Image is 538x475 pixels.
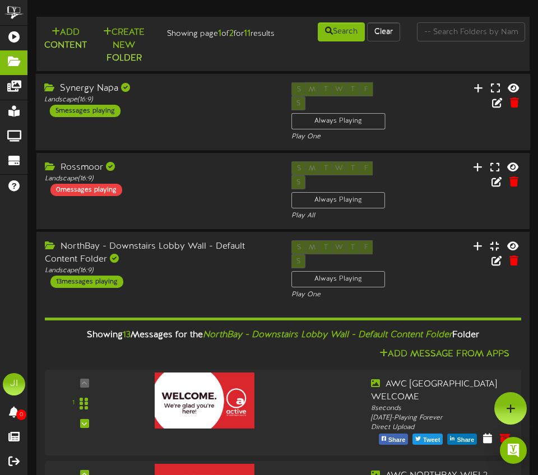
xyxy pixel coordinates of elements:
div: Always Playing [291,192,385,208]
button: Create New Folder [99,26,150,66]
i: NorthBay - Downstairs Lobby Wall - Default Content Folder [203,330,452,340]
div: Synergy Napa [44,82,275,95]
div: Landscape ( 16:9 ) [45,174,275,184]
div: 0 messages playing [50,184,122,196]
div: Showing page of for results [158,21,284,40]
button: Share [379,434,409,445]
span: Share [386,434,408,446]
div: Play One [291,132,357,142]
strong: 11 [244,29,251,39]
button: Add Content [41,26,90,53]
div: Showing Messages for the Folder [36,323,530,347]
div: AWC [GEOGRAPHIC_DATA] WELCOME [371,378,513,404]
button: Tweet [412,434,443,445]
div: Open Intercom Messenger [500,437,527,464]
strong: 2 [229,29,234,39]
div: Landscape ( 16:9 ) [45,266,275,276]
button: Add Message From Apps [376,347,513,361]
div: 5 messages playing [50,104,120,117]
span: 13 [123,330,131,340]
div: Play One [291,290,357,300]
div: 13 messages playing [50,276,123,288]
div: Always Playing [291,113,386,129]
div: 8 seconds [371,404,513,413]
div: JI [3,373,25,395]
span: Share [454,434,476,446]
div: Always Playing [291,271,385,287]
img: 94edb816-0223-4853-9f86-3bde9c6202cdwelcome.png [155,372,254,429]
button: Search [318,22,365,41]
div: NorthBay - Downstairs Lobby Wall - Default Content Folder [45,240,275,266]
strong: 1 [218,29,221,39]
button: Share [447,434,477,445]
div: Play All [291,211,357,221]
div: Rossmoor [45,161,275,174]
span: Tweet [421,434,442,446]
input: -- Search Folders by Name -- [417,22,526,41]
div: Direct Upload [371,423,513,432]
div: Landscape ( 16:9 ) [44,95,275,104]
button: Clear [367,22,400,41]
div: [DATE] - Playing Forever [371,413,513,423]
span: 0 [16,409,26,420]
